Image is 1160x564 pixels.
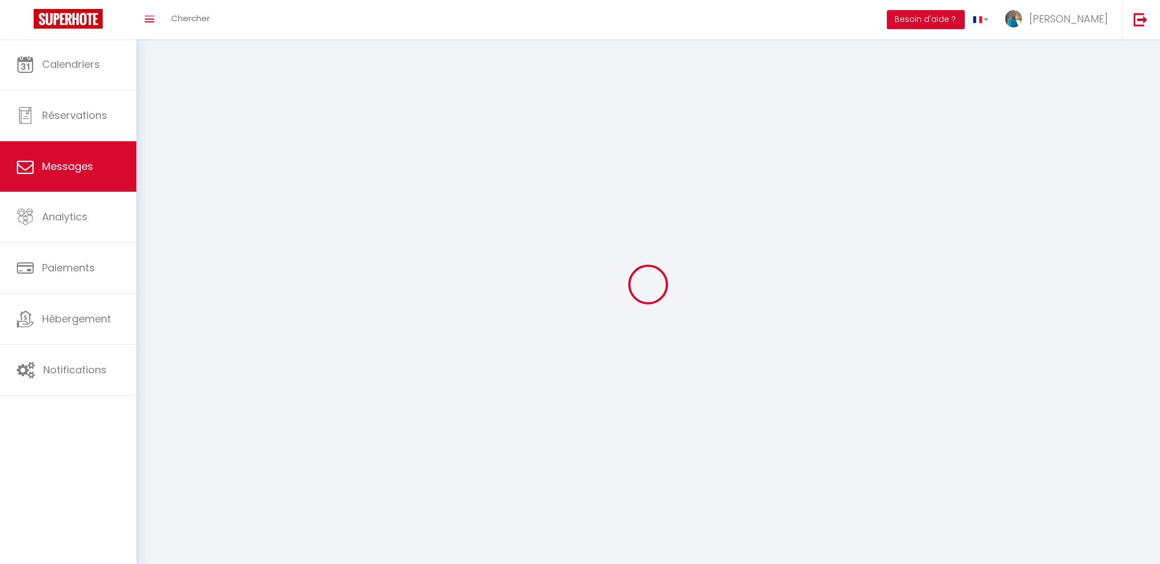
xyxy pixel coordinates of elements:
span: Paiements [42,261,95,275]
span: Messages [42,159,93,173]
span: Calendriers [42,57,100,71]
span: Chercher [171,12,210,24]
span: Analytics [42,210,88,224]
button: Besoin d'aide ? [887,10,965,29]
img: ... [1005,10,1022,27]
span: Hébergement [42,312,111,326]
span: Notifications [43,363,107,377]
img: logout [1134,12,1148,26]
span: [PERSON_NAME] [1029,12,1108,26]
span: Réservations [42,108,107,122]
img: Super Booking [34,9,103,29]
